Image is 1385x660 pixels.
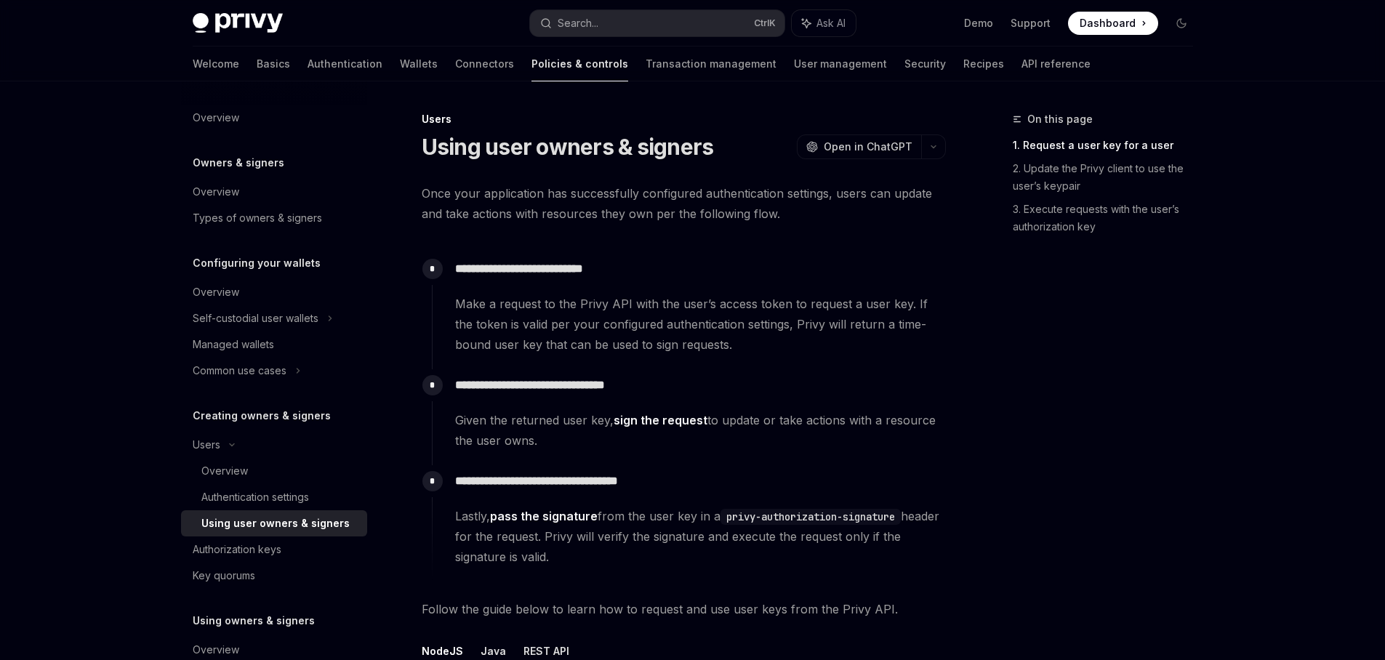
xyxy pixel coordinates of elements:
[455,410,945,451] span: Given the returned user key, to update or take actions with a resource the user owns.
[816,16,846,31] span: Ask AI
[193,154,284,172] h5: Owners & signers
[1013,198,1205,238] a: 3. Execute requests with the user’s authorization key
[193,209,322,227] div: Types of owners & signers
[1170,12,1193,35] button: Toggle dark mode
[181,563,367,589] a: Key quorums
[193,612,315,629] h5: Using owners & signers
[422,599,946,619] span: Follow the guide below to learn how to request and use user keys from the Privy API.
[1013,134,1205,157] a: 1. Request a user key for a user
[422,183,946,224] span: Once your application has successfully configured authentication settings, users can update and t...
[193,310,318,327] div: Self-custodial user wallets
[422,134,714,160] h1: Using user owners & signers
[455,506,945,567] span: Lastly, from the user key in a header for the request. Privy will verify the signature and execut...
[422,112,946,126] div: Users
[257,47,290,81] a: Basics
[455,294,945,355] span: Make a request to the Privy API with the user’s access token to request a user key. If the token ...
[455,47,514,81] a: Connectors
[964,16,993,31] a: Demo
[963,47,1004,81] a: Recipes
[490,509,598,524] a: pass the signature
[181,105,367,131] a: Overview
[792,10,856,36] button: Ask AI
[400,47,438,81] a: Wallets
[531,47,628,81] a: Policies & controls
[193,641,239,659] div: Overview
[181,205,367,231] a: Types of owners & signers
[181,279,367,305] a: Overview
[201,515,350,532] div: Using user owners & signers
[1013,157,1205,198] a: 2. Update the Privy client to use the user’s keypair
[193,13,283,33] img: dark logo
[181,536,367,563] a: Authorization keys
[181,510,367,536] a: Using user owners & signers
[193,47,239,81] a: Welcome
[193,362,286,379] div: Common use cases
[1011,16,1051,31] a: Support
[201,462,248,480] div: Overview
[181,458,367,484] a: Overview
[794,47,887,81] a: User management
[646,47,776,81] a: Transaction management
[193,407,331,424] h5: Creating owners & signers
[193,283,239,301] div: Overview
[754,17,776,29] span: Ctrl K
[1080,16,1136,31] span: Dashboard
[824,140,912,154] span: Open in ChatGPT
[720,509,901,525] code: privy-authorization-signature
[614,413,707,428] a: sign the request
[193,254,321,272] h5: Configuring your wallets
[1021,47,1091,81] a: API reference
[181,179,367,205] a: Overview
[797,134,921,159] button: Open in ChatGPT
[181,331,367,358] a: Managed wallets
[193,541,281,558] div: Authorization keys
[201,488,309,506] div: Authentication settings
[193,567,255,584] div: Key quorums
[1068,12,1158,35] a: Dashboard
[193,336,274,353] div: Managed wallets
[1027,110,1093,128] span: On this page
[193,109,239,126] div: Overview
[193,436,220,454] div: Users
[193,183,239,201] div: Overview
[181,484,367,510] a: Authentication settings
[904,47,946,81] a: Security
[308,47,382,81] a: Authentication
[530,10,784,36] button: Search...CtrlK
[558,15,598,32] div: Search...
